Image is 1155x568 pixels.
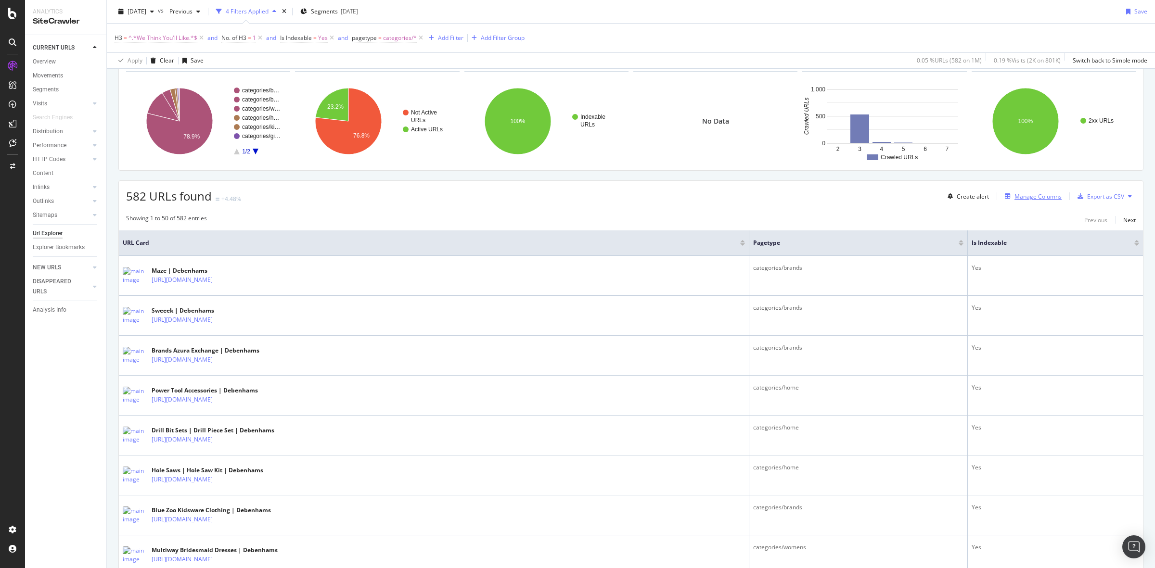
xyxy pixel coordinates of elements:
[33,140,66,151] div: Performance
[383,31,417,45] span: categories/*
[425,32,463,44] button: Add Filter
[242,148,250,155] text: 1/2
[313,34,317,42] span: =
[158,6,166,14] span: vs
[341,7,358,15] div: [DATE]
[166,7,192,15] span: Previous
[152,346,259,355] div: Brands Azura Exchange | Debenhams
[753,463,963,472] div: categories/home
[152,355,213,365] a: [URL][DOMAIN_NAME]
[242,105,280,112] text: categories/w…
[353,132,370,139] text: 76.8%
[33,277,81,297] div: DISAPPEARED URLS
[115,34,122,42] span: H3
[1087,192,1124,201] div: Export as CSV
[33,71,63,81] div: Movements
[115,4,158,19] button: [DATE]
[411,126,443,133] text: Active URLs
[1134,7,1147,15] div: Save
[152,395,213,404] a: [URL][DOMAIN_NAME]
[33,99,47,109] div: Visits
[33,228,100,239] a: Url Explorer
[128,7,146,15] span: 2025 Sep. 12th
[881,154,918,161] text: Crawled URLs
[248,34,251,42] span: =
[957,192,989,201] div: Create alert
[152,266,255,275] div: Maze | Debenhams
[33,113,82,123] a: Search Engines
[33,85,100,95] a: Segments
[226,7,269,15] div: 4 Filters Applied
[753,543,963,552] div: categories/womens
[510,118,525,125] text: 100%
[33,154,90,164] a: HTTP Codes
[123,239,738,247] span: URL Card
[753,383,963,392] div: categories/home
[207,34,218,42] div: and
[123,467,147,484] img: main image
[152,466,263,475] div: Hole Saws | Hole Saw Kit | Debenhams
[266,34,276,42] div: and
[972,543,1139,552] div: Yes
[212,4,280,19] button: 4 Filters Applied
[207,33,218,42] button: and
[33,210,90,220] a: Sitemaps
[33,196,54,206] div: Outlinks
[152,275,213,285] a: [URL][DOMAIN_NAME]
[972,264,1139,272] div: Yes
[216,198,219,201] img: Equal
[152,546,278,555] div: Multiway Bridesmaid Dresses | Debenhams
[972,239,1120,247] span: Is Indexable
[802,79,966,163] svg: A chart.
[33,126,63,137] div: Distribution
[147,53,174,68] button: Clear
[1084,214,1107,226] button: Previous
[152,386,258,395] div: Power Tool Accessories | Debenhams
[123,347,147,364] img: main image
[242,87,279,94] text: categories/b…
[924,146,927,152] text: 6
[753,264,963,272] div: categories/brands
[33,126,90,137] a: Distribution
[352,34,377,42] span: pagetype
[33,154,65,164] div: HTTP Codes
[33,305,100,315] a: Analysis Info
[972,79,1136,163] svg: A chart.
[1123,214,1136,226] button: Next
[128,56,142,64] div: Apply
[152,475,213,484] a: [URL][DOMAIN_NAME]
[126,79,289,163] div: A chart.
[753,239,944,247] span: pagetype
[944,189,989,204] button: Create alert
[464,79,627,163] div: A chart.
[33,168,100,178] a: Content
[295,79,458,163] div: A chart.
[280,7,288,16] div: times
[242,124,280,130] text: categories/ki…
[858,146,861,152] text: 3
[33,99,90,109] a: Visits
[811,86,825,93] text: 1,000
[33,16,99,27] div: SiteCrawler
[221,34,246,42] span: No. of H3
[580,121,595,128] text: URLs
[753,503,963,512] div: categories/brands
[152,426,274,435] div: Drill Bit Sets | Drill Piece Set | Debenhams
[123,546,147,564] img: main image
[33,242,85,252] div: Explorer Bookmarks
[123,307,147,324] img: main image
[160,56,174,64] div: Clear
[33,140,90,151] a: Performance
[253,31,256,45] span: 1
[880,146,884,152] text: 4
[33,57,100,67] a: Overview
[152,555,213,564] a: [URL][DOMAIN_NAME]
[152,506,271,515] div: Blue Zoo Kidsware Clothing | Debenhams
[1089,117,1114,124] text: 2xx URLs
[123,387,147,404] img: main image
[33,168,53,178] div: Content
[280,34,312,42] span: Is Indexable
[702,116,729,126] span: No Data
[468,32,525,44] button: Add Filter Group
